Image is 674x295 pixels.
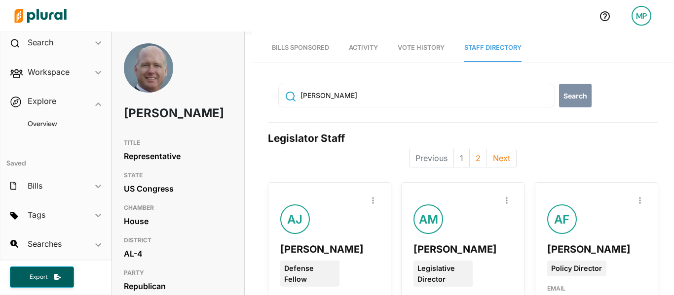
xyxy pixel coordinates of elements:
[124,169,232,181] h3: STATE
[28,96,56,106] h2: Explore
[28,66,70,77] h2: Workspace
[28,180,42,191] h2: Bills
[398,44,445,51] span: Vote History
[640,262,664,285] iframe: Intercom live chat
[124,43,173,103] img: Headshot of Robert Aderholt
[464,34,522,62] a: Staff Directory
[28,238,62,249] h2: Searches
[349,34,378,62] a: Activity
[28,209,45,220] h2: Tags
[398,34,445,62] a: Vote History
[124,214,232,229] div: House
[124,181,232,196] div: US Congress
[124,202,232,214] h3: CHAMBER
[124,246,232,261] div: AL-4
[23,273,54,281] span: Export
[124,149,232,164] div: Representative
[280,261,339,287] div: Defense Fellow
[280,204,310,234] div: AJ
[487,149,517,167] button: Next
[547,242,646,257] div: [PERSON_NAME]
[124,234,232,246] h3: DISTRICT
[124,279,232,294] div: Republican
[624,2,659,30] a: MP
[124,137,232,149] h3: TITLE
[15,119,101,129] a: Overview
[349,44,378,51] span: Activity
[124,267,232,279] h3: PARTY
[547,204,577,234] div: AF
[268,132,658,150] h2: Legislator Staff
[632,6,651,26] div: MP
[0,146,111,170] h4: Saved
[547,261,606,276] div: Policy Director
[28,37,53,48] h2: Search
[469,149,487,167] button: 2
[272,34,329,62] a: Bills Sponsored
[10,266,74,288] button: Export
[280,242,379,257] div: [PERSON_NAME]
[124,98,189,128] h1: [PERSON_NAME]
[559,84,592,107] button: Search
[272,44,329,51] span: Bills Sponsored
